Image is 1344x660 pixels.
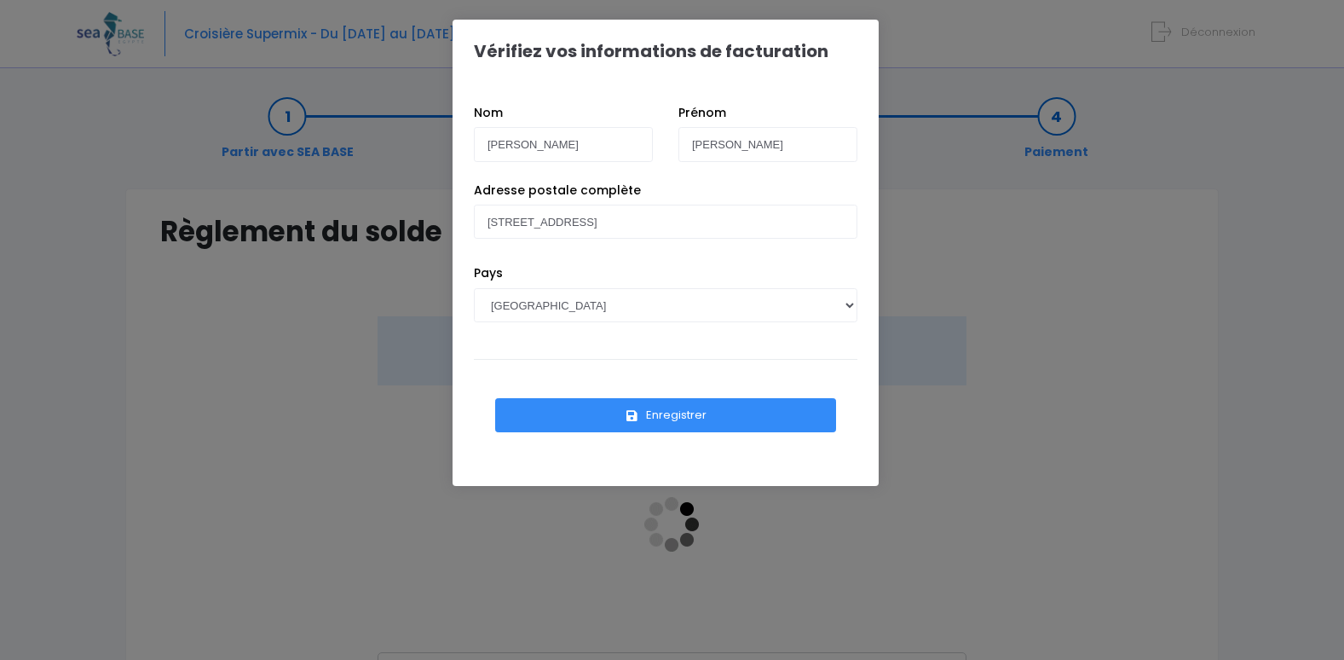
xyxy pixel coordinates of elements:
h1: Vérifiez vos informations de facturation [474,41,828,61]
label: Adresse postale complète [474,182,641,200]
label: Prénom [678,104,726,122]
label: Nom [474,104,503,122]
button: Enregistrer [495,398,836,432]
label: Pays [474,264,503,282]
